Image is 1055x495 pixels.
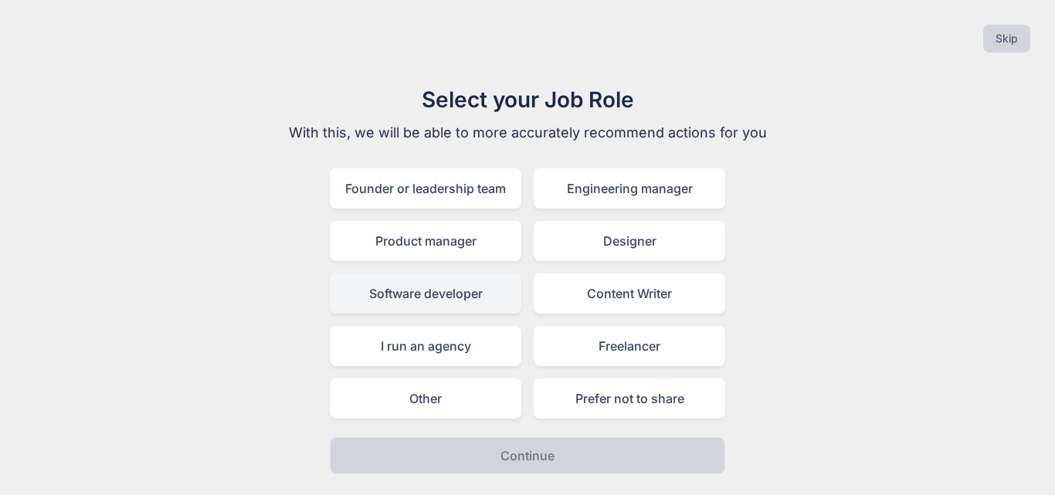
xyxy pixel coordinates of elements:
div: I run an agency [330,326,521,366]
button: Continue [330,437,725,474]
div: Engineering manager [534,168,725,209]
div: Content Writer [534,273,725,314]
div: Product manager [330,221,521,261]
div: Founder or leadership team [330,168,521,209]
h1: Select your Job Role [268,83,787,116]
div: Other [330,378,521,419]
button: Skip [983,25,1030,53]
div: Designer [534,221,725,261]
p: Continue [500,446,555,465]
div: Prefer not to share [534,378,725,419]
div: Software developer [330,273,521,314]
div: Freelancer [534,326,725,366]
p: With this, we will be able to more accurately recommend actions for you [268,122,787,144]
